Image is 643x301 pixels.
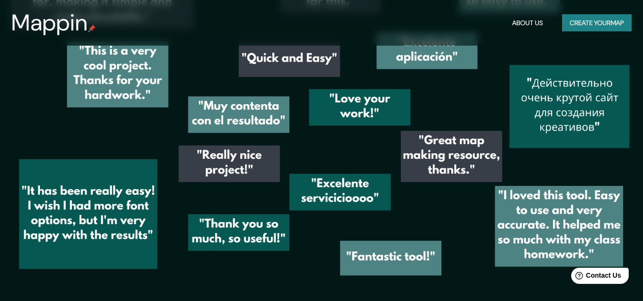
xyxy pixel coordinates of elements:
button: Create yourmap [562,14,632,32]
img: mappin-pin [88,25,96,32]
h3: Mappin [11,10,88,36]
iframe: Help widget launcher [558,264,633,291]
button: About Us [508,14,547,32]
